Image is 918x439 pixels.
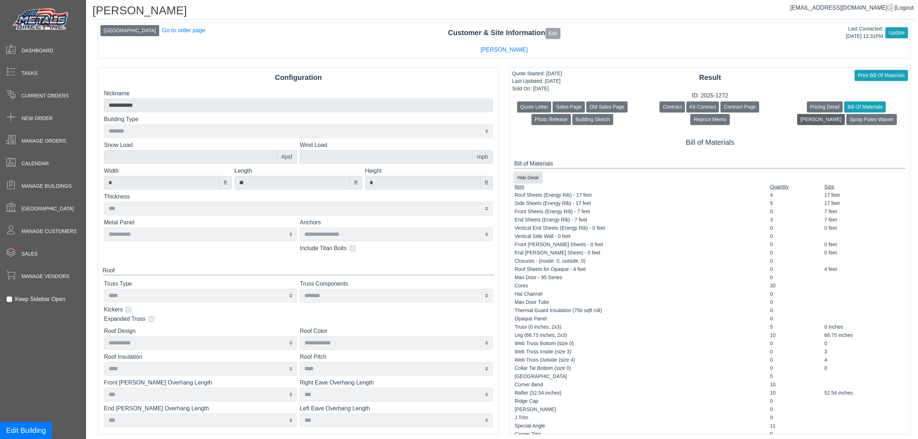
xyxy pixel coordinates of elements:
[770,430,824,438] td: 0
[770,298,824,306] td: 0
[104,218,297,227] label: Metal Panel
[770,249,824,257] td: 0
[22,137,66,145] span: Manage Orders
[770,356,824,364] td: 0
[22,205,74,213] span: [GEOGRAPHIC_DATA]
[300,218,493,227] label: Anchors
[22,250,38,258] span: Sales
[807,101,843,113] button: Pricing Detail
[896,5,914,11] span: Logout
[824,249,906,257] td: 0 feet
[824,216,906,224] td: 7 feet
[104,167,232,175] label: Width
[770,207,824,216] td: 0
[770,282,824,290] td: 30
[104,89,493,98] label: Nickname
[824,356,906,364] td: 4
[300,244,347,253] label: Include Titan Bolts
[824,183,906,191] td: Size
[770,331,824,339] td: 10
[22,228,77,235] span: Manage Customers
[770,216,824,224] td: 3
[510,72,910,83] div: Result
[855,70,908,81] button: Print Bill Of Materials
[770,364,824,372] td: 0
[22,92,69,100] span: Current Orders
[512,77,562,85] div: Last Updated: [DATE]
[824,331,906,339] td: 66.75 inches
[514,414,770,422] td: J Trim
[104,404,297,413] label: End [PERSON_NAME] Overhang Length
[790,5,895,11] a: [EMAIL_ADDRESS][DOMAIN_NAME]
[770,290,824,298] td: 0
[514,372,770,381] td: [GEOGRAPHIC_DATA]
[770,348,824,356] td: 0
[514,405,770,414] td: [PERSON_NAME]
[22,160,49,167] span: Calendar
[545,28,560,39] button: Edit
[300,404,493,413] label: Left Eave Overhang Length
[572,114,614,125] button: Building Sketch
[824,339,906,348] td: 0
[300,353,493,361] label: Roof Pitch
[797,114,845,125] button: [PERSON_NAME]
[98,72,498,83] div: Configuration
[98,27,910,39] div: Customer & Site Information
[790,4,914,12] div: |
[770,273,824,282] td: 0
[350,176,362,190] div: ft
[514,389,770,397] td: Rafter (52.54 inches)
[770,306,824,315] td: 0
[770,414,824,422] td: 0
[300,327,493,335] label: Roof Color
[22,273,70,280] span: Manage Vendors
[514,339,770,348] td: Web Truss Bottom (size 0)
[514,159,906,168] div: Bill of Materials
[235,167,362,175] label: Length
[300,378,493,387] label: Right Eave Overhang Length
[514,397,770,405] td: Ridge Cap
[22,115,53,122] span: New Order
[104,115,493,124] label: Building Type
[93,4,916,20] h1: [PERSON_NAME]
[770,199,824,207] td: 5
[514,199,770,207] td: Side Sheets (Energy Rib) - 17 feet
[824,224,906,232] td: 0 feet
[824,199,906,207] td: 17 feet
[770,257,824,265] td: 0
[514,290,770,298] td: Hat Channel
[846,114,897,125] button: Spray Foam Waiver
[514,381,770,389] td: Corner Bend
[365,167,493,175] label: Height
[514,138,906,147] h5: Bill of Materials
[824,323,906,331] td: 0 inches
[586,101,628,113] button: Old Sales Page
[517,101,552,113] button: Quote Letter
[659,101,685,113] button: Contract
[824,191,906,199] td: 17 feet
[770,381,824,389] td: 10
[7,236,25,259] span: •
[514,422,770,430] td: Special Angle
[219,176,232,190] div: ft
[11,6,72,33] img: Metals Direct Inc Logo
[770,405,824,414] td: 0
[104,305,123,314] label: Kickers
[481,47,528,53] a: [PERSON_NAME]
[512,70,562,77] div: Quote Started: [DATE]
[824,265,906,273] td: 4 feet
[514,282,770,290] td: Cores
[514,183,770,191] td: Item
[770,191,824,199] td: 4
[514,306,770,315] td: Thermal Guard Insulation (750 sqft roll)
[104,315,146,323] label: Expanded Truss
[514,173,542,183] button: Hide Detail
[885,27,908,38] button: Update
[22,182,72,190] span: Manage Buildings
[22,47,53,54] span: Dashboard
[514,191,770,199] td: Roof Sheets (Energy Rib) - 17 feet
[770,315,824,323] td: 0
[103,266,494,275] div: Roof
[770,232,824,240] td: 0
[514,323,770,331] td: Truss (0 inches, 2x3)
